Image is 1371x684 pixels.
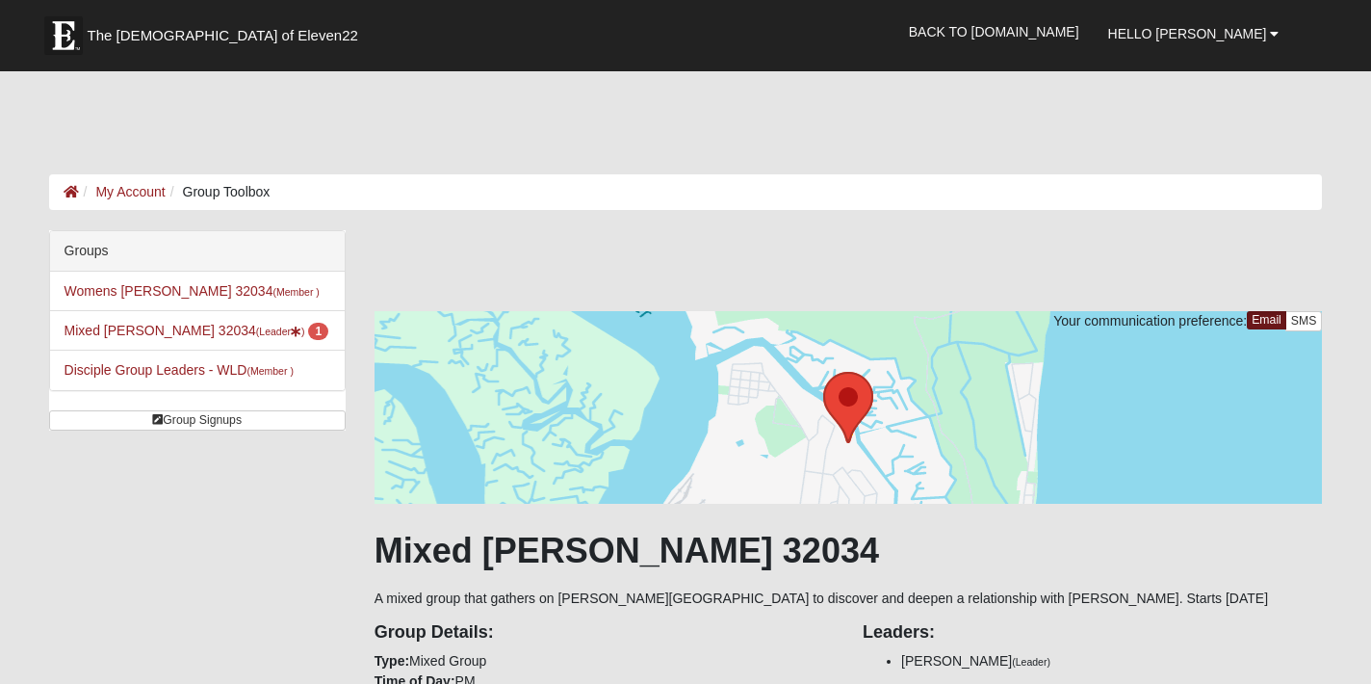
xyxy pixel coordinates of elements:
[88,26,358,45] span: The [DEMOGRAPHIC_DATA] of Eleven22
[35,7,420,55] a: The [DEMOGRAPHIC_DATA] of Eleven22
[65,323,328,338] a: Mixed [PERSON_NAME] 32034(Leader) 1
[256,326,305,337] small: (Leader )
[65,362,294,378] a: Disciple Group Leaders - WLD(Member )
[1108,26,1267,41] span: Hello [PERSON_NAME]
[863,622,1322,644] h4: Leaders:
[65,283,320,299] a: Womens [PERSON_NAME] 32034(Member )
[44,16,83,55] img: Eleven22 logo
[1053,313,1247,329] span: Your communication preference:
[50,231,345,272] div: Groups
[246,365,293,377] small: (Member )
[272,286,319,298] small: (Member )
[1094,10,1294,58] a: Hello [PERSON_NAME]
[1247,311,1286,329] a: Email
[375,530,1323,571] h1: Mixed [PERSON_NAME] 32034
[375,622,834,644] h4: Group Details:
[95,184,165,199] a: My Account
[49,410,346,431] a: Group Signups
[308,323,328,340] span: number of pending members
[894,8,1094,56] a: Back to [DOMAIN_NAME]
[1285,311,1323,331] a: SMS
[166,182,271,202] li: Group Toolbox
